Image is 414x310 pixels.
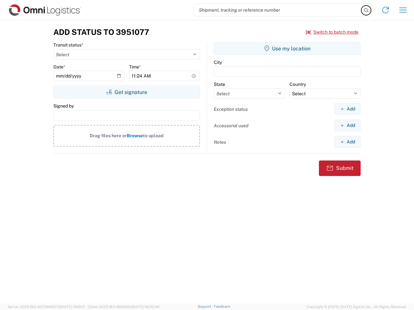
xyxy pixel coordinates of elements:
[198,305,214,308] a: Support
[60,305,85,309] span: [DATE] 09:51:11
[143,133,164,138] span: to upload
[8,305,85,309] span: Server: 2025.18.0-dd719145275
[289,81,306,87] label: Country
[319,160,361,176] button: Submit
[194,4,362,16] input: Shipment, tracking or reference number
[214,305,230,308] a: Feedback
[53,64,65,70] label: Date
[127,133,143,138] span: Browse
[53,103,74,109] label: Signed by
[53,27,149,37] h3: Add Status to 3951077
[214,106,248,112] label: Exception status
[214,81,225,87] label: State
[306,27,358,37] button: Switch to batch mode
[307,304,406,310] span: Copyright © [DATE]-[DATE] Agistix Inc., All Rights Reserved
[132,305,159,309] span: [DATE] 09:32:48
[214,59,222,65] label: City
[334,103,361,115] button: Add
[214,139,226,145] label: Notes
[53,86,200,98] button: Get signature
[334,136,361,148] button: Add
[88,305,159,309] span: Client: 2025.18.0-9839db4
[334,119,361,131] button: Add
[53,42,83,48] label: Transit status
[214,123,248,129] label: Accessorial used
[214,42,361,55] button: Use my location
[90,133,127,138] span: Drag files here or
[129,64,141,70] label: Time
